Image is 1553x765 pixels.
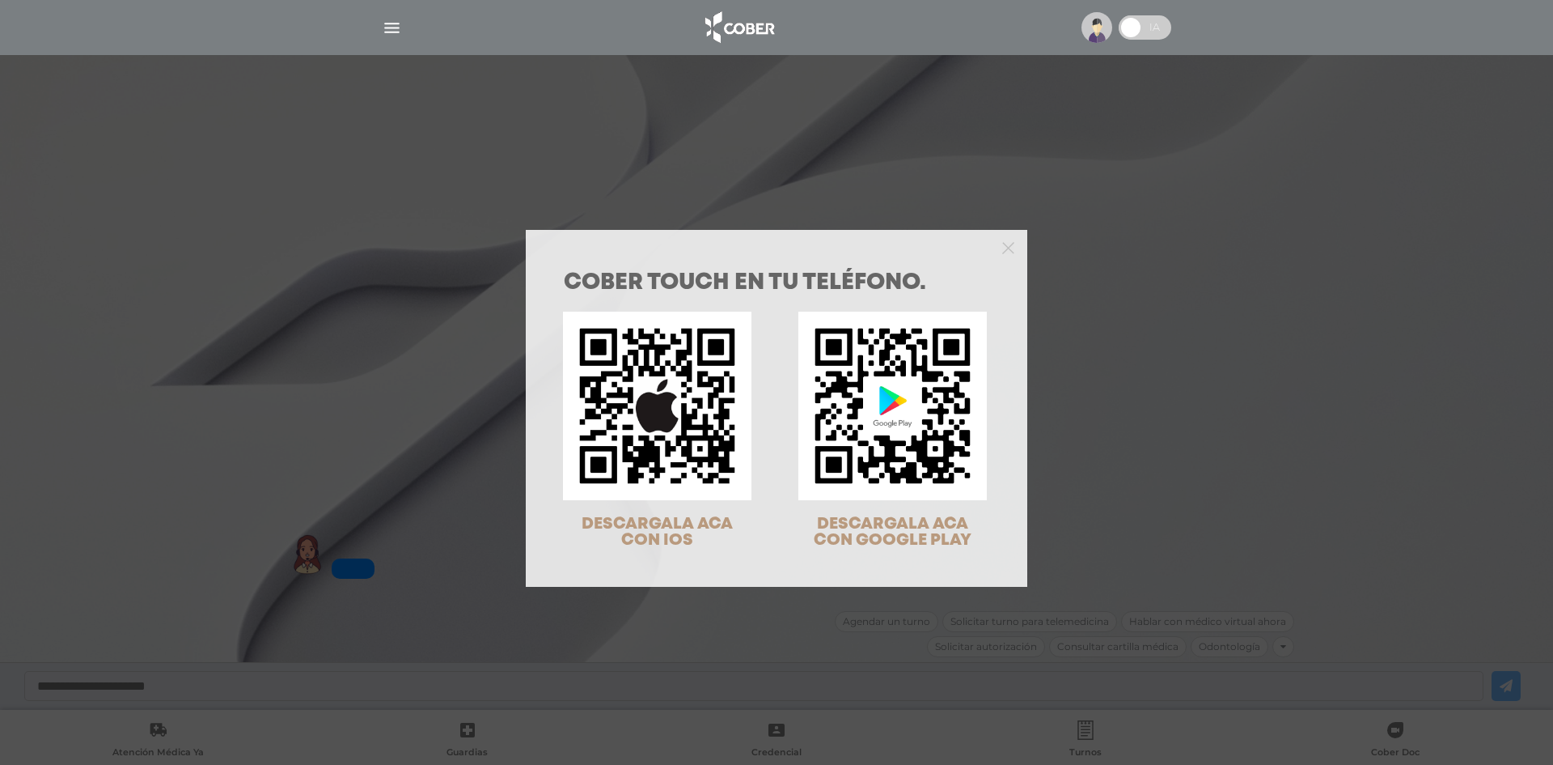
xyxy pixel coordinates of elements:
[563,312,751,500] img: qr-code
[798,312,987,500] img: qr-code
[564,272,989,295] h1: COBER TOUCH en tu teléfono.
[1002,240,1014,254] button: Close
[814,516,971,548] span: DESCARGALA ACA CON GOOGLE PLAY
[582,516,733,548] span: DESCARGALA ACA CON IOS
